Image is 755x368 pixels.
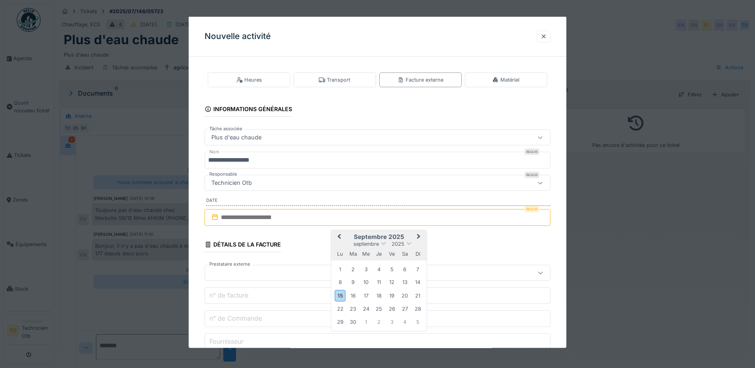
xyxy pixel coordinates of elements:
[335,316,345,327] div: Choose lundi 29 septembre 2025
[400,277,410,288] div: Choose samedi 13 septembre 2025
[353,241,379,247] span: septembre
[208,178,255,187] div: Technicien Otb
[208,337,245,346] label: Fournisseur
[208,313,263,323] label: n° de Commande
[335,264,345,274] div: Choose lundi 1 septembre 2025
[348,277,359,288] div: Choose mardi 9 septembre 2025
[335,303,345,314] div: Choose lundi 22 septembre 2025
[525,172,539,178] div: Requis
[400,316,410,327] div: Choose samedi 4 octobre 2025
[386,316,397,327] div: Choose vendredi 3 octobre 2025
[525,149,539,155] div: Requis
[236,76,262,84] div: Heures
[412,248,423,259] div: dimanche
[335,290,345,301] div: Choose lundi 15 septembre 2025
[386,277,397,288] div: Choose vendredi 12 septembre 2025
[348,290,359,301] div: Choose mardi 16 septembre 2025
[361,277,371,288] div: Choose mercredi 10 septembre 2025
[374,264,384,274] div: Choose jeudi 4 septembre 2025
[208,290,250,300] label: n° de facture
[361,316,371,327] div: Choose mercredi 1 octobre 2025
[361,248,371,259] div: mercredi
[348,316,359,327] div: Choose mardi 30 septembre 2025
[335,277,345,288] div: Choose lundi 8 septembre 2025
[374,290,384,301] div: Choose jeudi 18 septembre 2025
[386,290,397,301] div: Choose vendredi 19 septembre 2025
[525,206,539,212] div: Requis
[205,239,281,252] div: Détails de la facture
[348,248,359,259] div: mardi
[412,303,423,314] div: Choose dimanche 28 septembre 2025
[492,76,519,84] div: Matériel
[208,133,265,142] div: Plus d'eau chaude
[412,290,423,301] div: Choose dimanche 21 septembre 2025
[374,303,384,314] div: Choose jeudi 25 septembre 2025
[374,248,384,259] div: jeudi
[361,303,371,314] div: Choose mercredi 24 septembre 2025
[208,261,252,268] label: Prestataire externe
[208,149,221,155] label: Nom
[208,171,239,178] label: Responsable
[412,316,423,327] div: Choose dimanche 5 octobre 2025
[412,264,423,274] div: Choose dimanche 7 septembre 2025
[205,103,292,117] div: Informations générales
[400,303,410,314] div: Choose samedi 27 septembre 2025
[206,197,550,206] label: Date
[335,248,345,259] div: lundi
[331,233,427,241] h2: septembre 2025
[334,263,424,328] div: Month septembre, 2025
[392,241,404,247] span: 2025
[400,290,410,301] div: Choose samedi 20 septembre 2025
[374,277,384,288] div: Choose jeudi 11 septembre 2025
[413,231,426,244] button: Next Month
[386,303,397,314] div: Choose vendredi 26 septembre 2025
[208,125,244,132] label: Tâche associée
[361,264,371,274] div: Choose mercredi 3 septembre 2025
[374,316,384,327] div: Choose jeudi 2 octobre 2025
[400,264,410,274] div: Choose samedi 6 septembre 2025
[386,248,397,259] div: vendredi
[348,264,359,274] div: Choose mardi 2 septembre 2025
[400,248,410,259] div: samedi
[332,231,345,244] button: Previous Month
[412,277,423,288] div: Choose dimanche 14 septembre 2025
[319,76,350,84] div: Transport
[386,264,397,274] div: Choose vendredi 5 septembre 2025
[205,31,271,41] h3: Nouvelle activité
[398,76,443,84] div: Facture externe
[361,290,371,301] div: Choose mercredi 17 septembre 2025
[348,303,359,314] div: Choose mardi 23 septembre 2025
